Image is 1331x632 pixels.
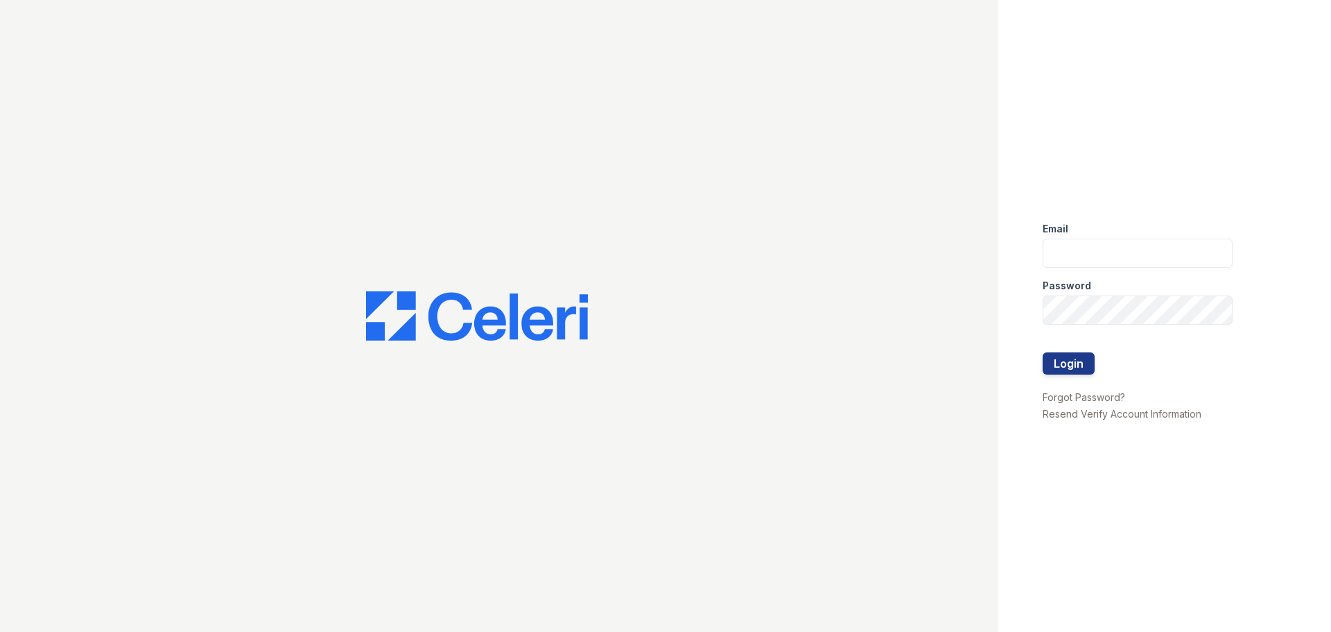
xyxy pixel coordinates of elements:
[366,291,588,341] img: CE_Logo_Blue-a8612792a0a2168367f1c8372b55b34899dd931a85d93a1a3d3e32e68fde9ad4.png
[1043,391,1125,403] a: Forgot Password?
[1043,408,1201,420] a: Resend Verify Account Information
[1043,222,1068,236] label: Email
[1043,279,1091,293] label: Password
[1043,352,1095,375] button: Login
